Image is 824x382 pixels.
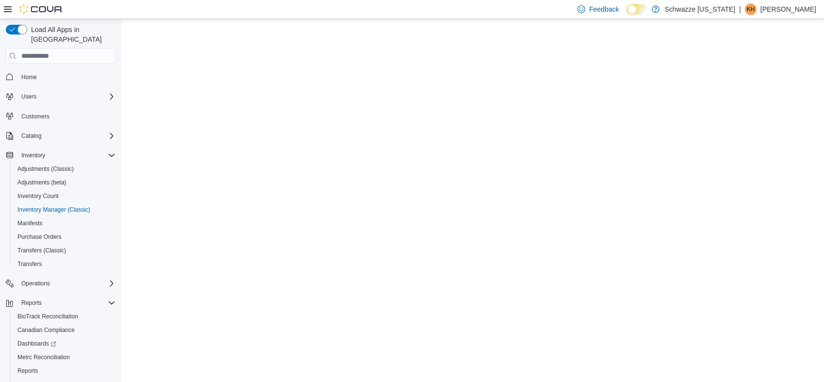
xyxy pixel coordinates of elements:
[14,231,115,243] span: Purchase Orders
[17,247,66,254] span: Transfers (Classic)
[17,70,115,83] span: Home
[17,149,115,161] span: Inventory
[14,245,70,256] a: Transfers (Classic)
[17,313,78,320] span: BioTrack Reconciliation
[747,3,755,15] span: KH
[17,71,41,83] a: Home
[14,217,46,229] a: Manifests
[17,340,56,348] span: Dashboards
[14,365,115,377] span: Reports
[664,3,735,15] p: Schwazze [US_STATE]
[2,69,119,83] button: Home
[739,3,741,15] p: |
[17,260,42,268] span: Transfers
[745,3,757,15] div: Krystal Hernandez
[14,324,115,336] span: Canadian Compliance
[17,297,46,309] button: Reports
[14,338,115,349] span: Dashboards
[17,111,53,122] a: Customers
[10,323,119,337] button: Canadian Compliance
[10,203,119,216] button: Inventory Manager (Classic)
[2,129,119,143] button: Catalog
[14,365,42,377] a: Reports
[19,4,63,14] img: Cova
[17,278,115,289] span: Operations
[17,165,74,173] span: Adjustments (Classic)
[14,177,70,188] a: Adjustments (beta)
[21,113,49,120] span: Customers
[14,231,66,243] a: Purchase Orders
[10,176,119,189] button: Adjustments (beta)
[21,151,45,159] span: Inventory
[10,350,119,364] button: Metrc Reconciliation
[21,132,41,140] span: Catalog
[17,130,45,142] button: Catalog
[17,91,40,102] button: Users
[17,278,54,289] button: Operations
[21,73,37,81] span: Home
[14,190,115,202] span: Inventory Count
[10,244,119,257] button: Transfers (Classic)
[14,351,74,363] a: Metrc Reconciliation
[14,311,82,322] a: BioTrack Reconciliation
[14,258,115,270] span: Transfers
[17,353,70,361] span: Metrc Reconciliation
[14,338,60,349] a: Dashboards
[760,3,816,15] p: [PERSON_NAME]
[17,233,62,241] span: Purchase Orders
[14,258,46,270] a: Transfers
[21,280,50,287] span: Operations
[10,364,119,378] button: Reports
[2,296,119,310] button: Reports
[17,326,75,334] span: Canadian Compliance
[14,324,79,336] a: Canadian Compliance
[14,204,115,216] span: Inventory Manager (Classic)
[10,257,119,271] button: Transfers
[14,190,63,202] a: Inventory Count
[14,245,115,256] span: Transfers (Classic)
[10,216,119,230] button: Manifests
[2,277,119,290] button: Operations
[2,109,119,123] button: Customers
[27,25,115,44] span: Load All Apps in [GEOGRAPHIC_DATA]
[589,4,619,14] span: Feedback
[626,4,647,15] input: Dark Mode
[17,179,66,186] span: Adjustments (beta)
[14,163,78,175] a: Adjustments (Classic)
[17,192,59,200] span: Inventory Count
[17,149,49,161] button: Inventory
[10,230,119,244] button: Purchase Orders
[10,337,119,350] a: Dashboards
[14,163,115,175] span: Adjustments (Classic)
[2,149,119,162] button: Inventory
[2,90,119,103] button: Users
[14,217,115,229] span: Manifests
[21,299,42,307] span: Reports
[14,311,115,322] span: BioTrack Reconciliation
[10,310,119,323] button: BioTrack Reconciliation
[14,204,94,216] a: Inventory Manager (Classic)
[17,297,115,309] span: Reports
[21,93,36,100] span: Users
[17,367,38,375] span: Reports
[10,189,119,203] button: Inventory Count
[17,219,42,227] span: Manifests
[14,351,115,363] span: Metrc Reconciliation
[10,162,119,176] button: Adjustments (Classic)
[17,130,115,142] span: Catalog
[17,91,115,102] span: Users
[17,206,90,214] span: Inventory Manager (Classic)
[17,110,115,122] span: Customers
[14,177,115,188] span: Adjustments (beta)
